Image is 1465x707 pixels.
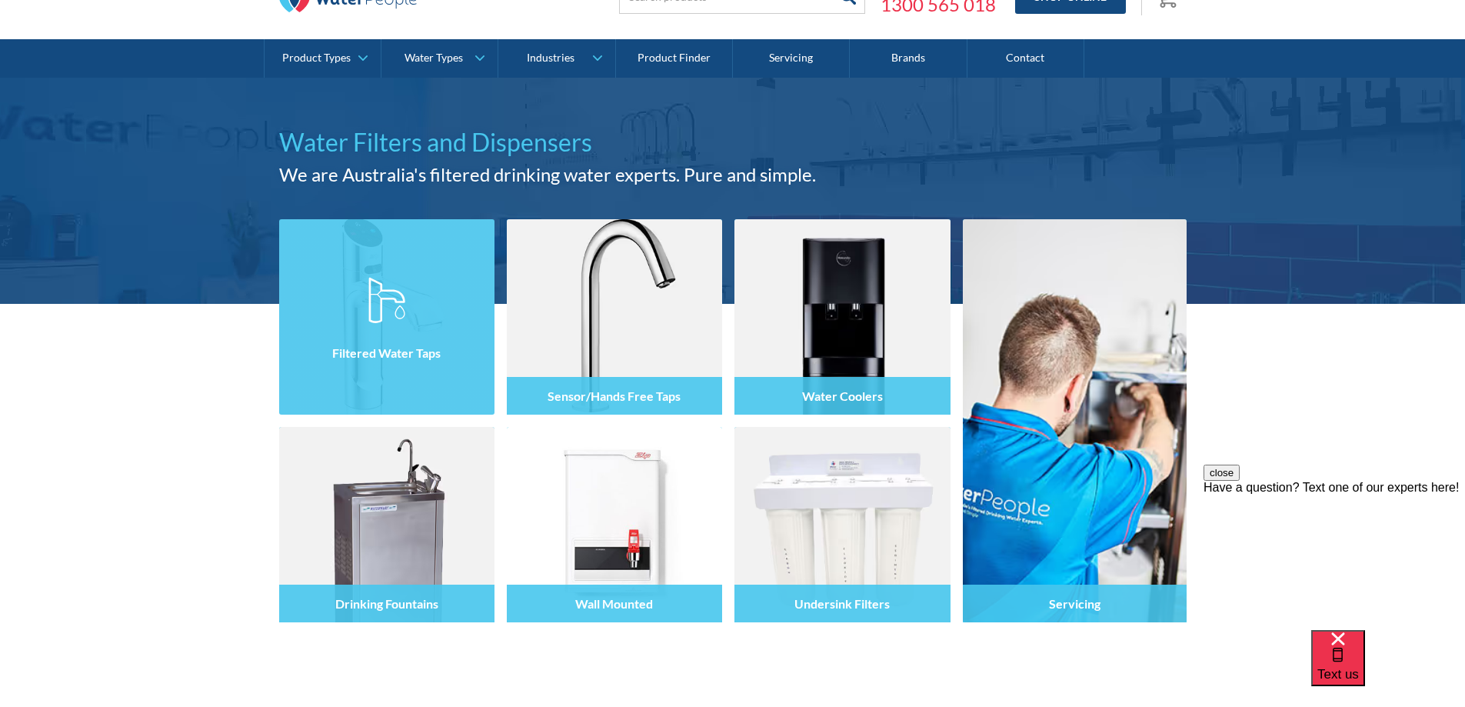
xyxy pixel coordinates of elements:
[332,345,441,360] h4: Filtered Water Taps
[575,596,653,611] h4: Wall Mounted
[279,219,494,415] img: Filtered Water Taps
[734,219,950,415] img: Water Coolers
[498,39,614,78] a: Industries
[548,389,681,403] h4: Sensor/Hands Free Taps
[794,596,890,611] h4: Undersink Filters
[734,427,950,622] img: Undersink Filters
[265,39,381,78] a: Product Types
[507,219,722,415] img: Sensor/Hands Free Taps
[527,52,574,65] div: Industries
[1204,465,1465,649] iframe: podium webchat widget prompt
[335,596,438,611] h4: Drinking Fountains
[282,52,351,65] div: Product Types
[967,39,1084,78] a: Contact
[1311,630,1465,707] iframe: podium webchat widget bubble
[802,389,883,403] h4: Water Coolers
[616,39,733,78] a: Product Finder
[733,39,850,78] a: Servicing
[850,39,967,78] a: Brands
[507,427,722,622] img: Wall Mounted
[405,52,463,65] div: Water Types
[381,39,498,78] a: Water Types
[963,219,1187,622] a: Servicing
[279,427,494,622] img: Drinking Fountains
[1049,596,1100,611] h4: Servicing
